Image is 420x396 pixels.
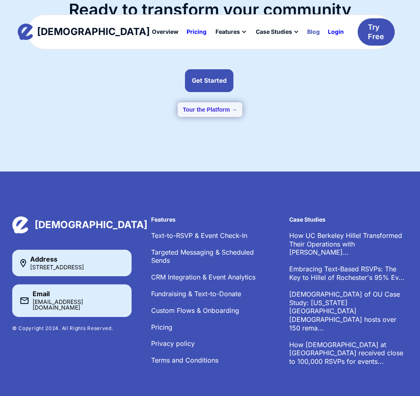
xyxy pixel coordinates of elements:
div: Case Studies [251,25,303,39]
button: Tour the Platform → [178,102,242,117]
a: CRM Integration & Event Analytics [151,273,255,281]
a: Targeted Messaging & Scheduled Sends [151,248,254,265]
a: Fundraising & Text-to-Donate [151,290,241,298]
a: Custom Flows & Onboarding [151,306,239,315]
div: [STREET_ADDRESS] [30,264,84,270]
div: Blog [307,29,320,35]
div: Login [328,29,344,35]
div: Pricing [187,29,207,35]
a: home [25,24,142,40]
a: Get Started [185,69,233,92]
div: Overview [152,29,178,35]
div: Features [211,25,251,39]
a: Terms and Conditions [151,356,218,364]
div: [DEMOGRAPHIC_DATA] [35,218,147,231]
div: [EMAIL_ADDRESS][DOMAIN_NAME] [33,299,123,311]
a: Overview [148,25,183,39]
a: Pricing [151,323,172,331]
h6: Case Studies [289,216,408,223]
a: Privacy policy [151,339,195,348]
h6: Features [151,216,270,223]
a: Try Free [358,18,395,46]
div: Address [30,256,84,262]
div: Email [33,290,123,297]
div: Case Studies [256,29,292,35]
a: [DEMOGRAPHIC_DATA] of OU Case Study: [US_STATE][GEOGRAPHIC_DATA][DEMOGRAPHIC_DATA] hosts over 150... [289,290,400,332]
a: How UC Berkeley Hillel Transformed Their Operations with [PERSON_NAME]... [289,231,402,257]
p: © Copyright 2024. All Rights Reserved. [12,325,132,332]
a: How [DEMOGRAPHIC_DATA] at [GEOGRAPHIC_DATA] received close to 100,000 RSVPs for events... [289,341,403,366]
a: Pricing [183,25,211,39]
a: Login [324,25,348,39]
div: Try Free [368,22,384,42]
a: Embracing Text-Based RSVPs: The Key to Hillel of Rochester's 95% Ev... [289,265,405,282]
div: [DEMOGRAPHIC_DATA] [37,27,150,37]
div: Features [215,29,240,35]
a: Text-to-RSVP & Event Check-In [151,231,247,240]
a: Blog [303,25,324,39]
